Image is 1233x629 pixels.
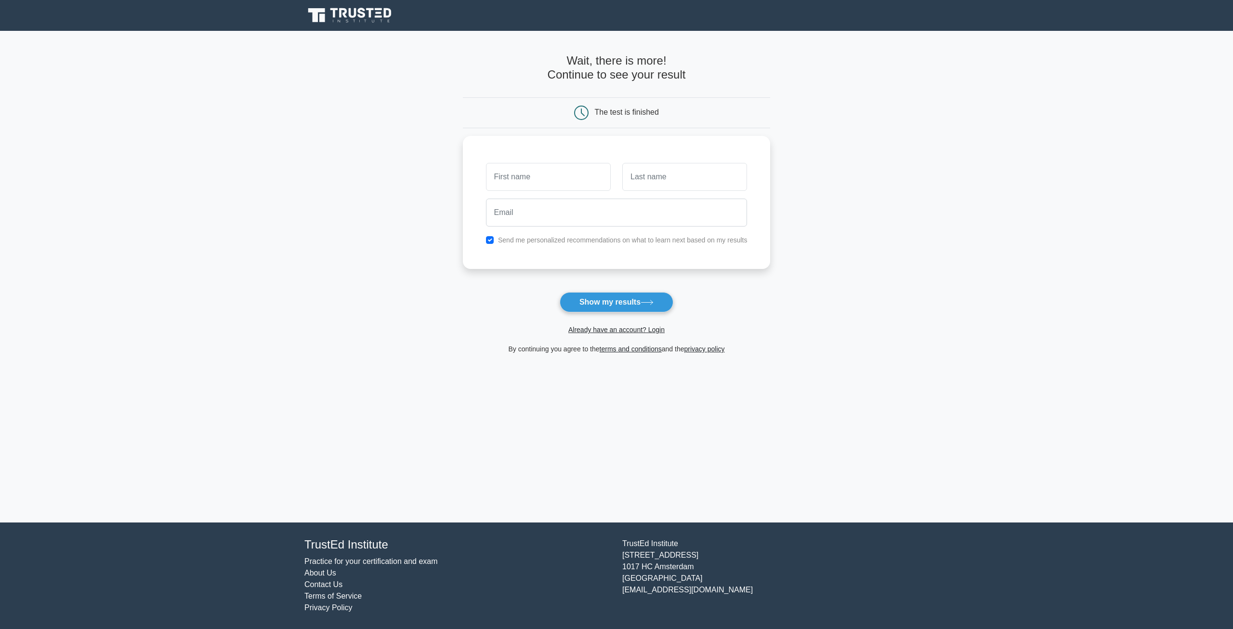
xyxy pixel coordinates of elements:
[595,108,659,116] div: The test is finished
[304,538,611,552] h4: TrustEd Institute
[568,326,665,334] a: Already have an account? Login
[622,163,747,191] input: Last name
[304,603,353,612] a: Privacy Policy
[600,345,662,353] a: terms and conditions
[463,54,771,82] h4: Wait, there is more! Continue to see your result
[457,343,776,355] div: By continuing you agree to the and the
[560,292,673,312] button: Show my results
[616,538,934,614] div: TrustEd Institute [STREET_ADDRESS] 1017 HC Amsterdam [GEOGRAPHIC_DATA] [EMAIL_ADDRESS][DOMAIN_NAME]
[304,592,362,600] a: Terms of Service
[304,557,438,565] a: Practice for your certification and exam
[304,569,336,577] a: About Us
[498,236,748,244] label: Send me personalized recommendations on what to learn next based on my results
[486,163,611,191] input: First name
[684,345,725,353] a: privacy policy
[486,199,748,227] input: Email
[304,580,342,589] a: Contact Us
